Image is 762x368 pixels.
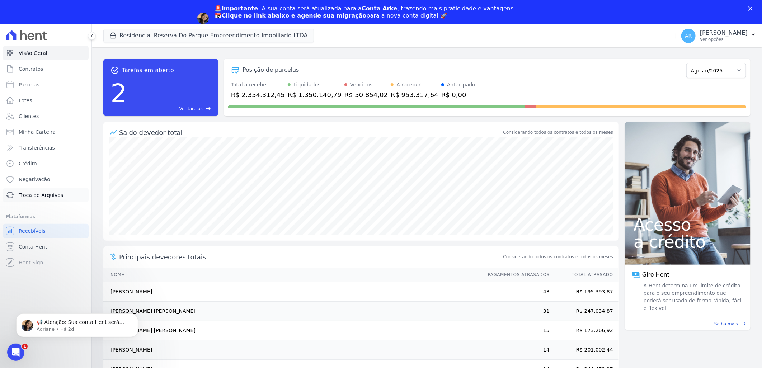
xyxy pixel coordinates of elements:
[700,29,748,37] p: [PERSON_NAME]
[3,62,89,76] a: Contratos
[741,321,746,326] span: east
[634,233,742,250] span: a crédito
[243,66,299,74] div: Posição de parcelas
[3,141,89,155] a: Transferências
[481,340,550,359] td: 14
[19,144,55,151] span: Transferências
[19,97,32,104] span: Lotes
[714,321,738,327] span: Saiba mais
[3,109,89,123] a: Clientes
[103,282,481,301] td: [PERSON_NAME]
[179,105,203,112] span: Ver tarefas
[215,5,258,12] b: 🚨Importante
[19,113,39,120] span: Clientes
[6,212,86,221] div: Plataformas
[231,90,285,100] div: R$ 2.354.312,45
[550,282,619,301] td: R$ 195.393,87
[550,301,619,321] td: R$ 247.034,87
[3,93,89,108] a: Lotes
[19,227,46,235] span: Recebíveis
[110,75,127,112] div: 2
[19,128,56,136] span: Minha Carteira
[119,252,502,262] span: Principais devedores totais
[103,268,481,282] th: Nome
[550,321,619,340] td: R$ 173.266,92
[19,160,37,167] span: Crédito
[350,81,372,89] div: Vencidos
[550,268,619,282] th: Total Atrasado
[19,243,47,250] span: Conta Hent
[206,106,211,111] span: east
[503,254,613,260] span: Considerando todos os contratos e todos os meses
[3,188,89,202] a: Troca de Arquivos
[3,46,89,60] a: Visão Geral
[447,81,475,89] div: Antecipado
[700,37,748,42] p: Ver opções
[197,13,209,24] img: Profile image for Adriane
[362,5,397,12] b: Conta Arke
[3,172,89,187] a: Negativação
[293,81,321,89] div: Liquidados
[19,192,63,199] span: Troca de Arquivos
[3,156,89,171] a: Crédito
[391,90,438,100] div: R$ 953.317,64
[215,5,516,19] div: : A sua conta será atualizada para a , trazendo mais praticidade e vantagens. 📅 para a nova conta...
[396,81,421,89] div: A receber
[122,66,174,75] span: Tarefas em aberto
[5,298,149,349] iframe: Intercom notifications mensagem
[3,240,89,254] a: Conta Hent
[19,65,43,72] span: Contratos
[642,282,743,312] span: A Hent determina um limite de crédito para o seu empreendimento que poderá ser usado de forma ráp...
[481,301,550,321] td: 31
[748,6,756,11] div: Fechar
[288,90,342,100] div: R$ 1.350.140,79
[19,49,47,57] span: Visão Geral
[441,90,475,100] div: R$ 0,00
[130,105,211,112] a: Ver tarefas east
[481,282,550,301] td: 43
[215,24,274,32] a: Agendar migração
[22,344,28,349] span: 1
[629,321,746,327] a: Saiba mais east
[642,270,669,279] span: Giro Hent
[503,129,613,136] div: Considerando todos os contratos e todos os meses
[19,176,50,183] span: Negativação
[3,224,89,238] a: Recebíveis
[222,12,367,19] b: Clique no link abaixo e agende sua migração
[344,90,388,100] div: R$ 50.854,02
[634,216,742,233] span: Acesso
[3,125,89,139] a: Minha Carteira
[550,340,619,359] td: R$ 201.002,44
[481,268,550,282] th: Pagamentos Atrasados
[110,66,119,75] span: task_alt
[103,29,314,42] button: Residencial Reserva Do Parque Empreendimento Imobiliario LTDA
[103,301,481,321] td: [PERSON_NAME] [PERSON_NAME]
[103,340,481,359] td: [PERSON_NAME]
[119,128,502,137] div: Saldo devedor total
[103,321,481,340] td: [PERSON_NAME] [PERSON_NAME]
[19,81,39,88] span: Parcelas
[481,321,550,340] td: 15
[676,26,762,46] button: AR [PERSON_NAME] Ver opções
[7,344,24,361] iframe: Intercom live chat
[231,81,285,89] div: Total a receber
[3,77,89,92] a: Parcelas
[685,33,692,38] span: AR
